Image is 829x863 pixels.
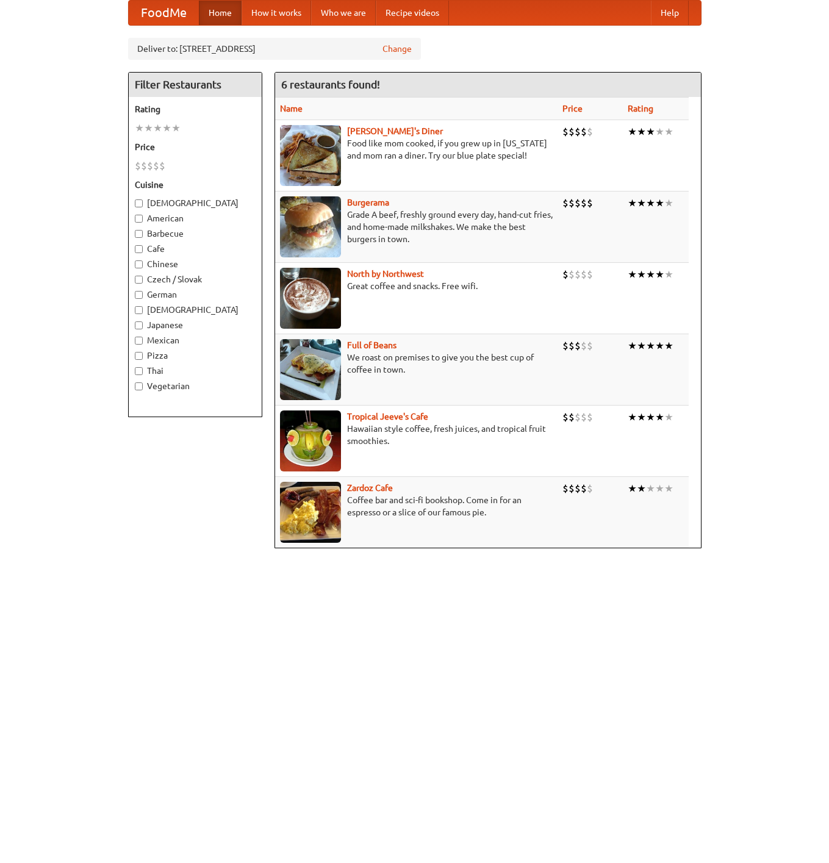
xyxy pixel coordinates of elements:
[581,125,587,138] li: $
[135,260,143,268] input: Chinese
[281,79,380,90] ng-pluralize: 6 restaurants found!
[135,159,141,173] li: $
[664,482,673,495] li: ★
[628,410,637,424] li: ★
[637,196,646,210] li: ★
[135,121,144,135] li: ★
[135,245,143,253] input: Cafe
[280,423,553,447] p: Hawaiian style coffee, fresh juices, and tropical fruit smoothies.
[144,121,153,135] li: ★
[280,494,553,518] p: Coffee bar and sci-fi bookshop. Come in for an espresso or a slice of our famous pie.
[575,482,581,495] li: $
[575,410,581,424] li: $
[135,197,256,209] label: [DEMOGRAPHIC_DATA]
[646,125,655,138] li: ★
[135,103,256,115] h5: Rating
[562,125,569,138] li: $
[135,304,256,316] label: [DEMOGRAPHIC_DATA]
[664,410,673,424] li: ★
[129,1,199,25] a: FoodMe
[581,339,587,353] li: $
[347,412,428,421] a: Tropical Jeeve's Cafe
[135,319,256,331] label: Japanese
[664,125,673,138] li: ★
[280,104,303,113] a: Name
[562,482,569,495] li: $
[141,159,147,173] li: $
[569,196,575,210] li: $
[135,243,256,255] label: Cafe
[587,125,593,138] li: $
[655,482,664,495] li: ★
[135,337,143,345] input: Mexican
[347,198,389,207] a: Burgerama
[135,230,143,238] input: Barbecue
[646,196,655,210] li: ★
[135,306,143,314] input: [DEMOGRAPHIC_DATA]
[628,196,637,210] li: ★
[646,482,655,495] li: ★
[628,482,637,495] li: ★
[347,269,424,279] b: North by Northwest
[664,196,673,210] li: ★
[569,410,575,424] li: $
[655,410,664,424] li: ★
[280,125,341,186] img: sallys.jpg
[159,159,165,173] li: $
[581,196,587,210] li: $
[135,334,256,346] label: Mexican
[382,43,412,55] a: Change
[135,382,143,390] input: Vegetarian
[135,258,256,270] label: Chinese
[562,339,569,353] li: $
[587,410,593,424] li: $
[637,410,646,424] li: ★
[581,268,587,281] li: $
[135,291,143,299] input: German
[569,339,575,353] li: $
[628,125,637,138] li: ★
[587,196,593,210] li: $
[637,339,646,353] li: ★
[562,268,569,281] li: $
[664,339,673,353] li: ★
[575,339,581,353] li: $
[135,349,256,362] label: Pizza
[646,339,655,353] li: ★
[587,268,593,281] li: $
[135,212,256,224] label: American
[628,268,637,281] li: ★
[280,268,341,329] img: north.jpg
[135,179,256,191] h5: Cuisine
[655,125,664,138] li: ★
[135,215,143,223] input: American
[655,268,664,281] li: ★
[153,121,162,135] li: ★
[569,482,575,495] li: $
[135,141,256,153] h5: Price
[280,280,553,292] p: Great coffee and snacks. Free wifi.
[562,104,583,113] a: Price
[135,352,143,360] input: Pizza
[280,482,341,543] img: zardoz.jpg
[162,121,171,135] li: ★
[347,340,397,350] b: Full of Beans
[242,1,311,25] a: How it works
[135,199,143,207] input: [DEMOGRAPHIC_DATA]
[646,410,655,424] li: ★
[280,410,341,471] img: jeeves.jpg
[199,1,242,25] a: Home
[628,104,653,113] a: Rating
[347,126,443,136] a: [PERSON_NAME]'s Diner
[651,1,689,25] a: Help
[280,209,553,245] p: Grade A beef, freshly ground every day, hand-cut fries, and home-made milkshakes. We make the bes...
[569,125,575,138] li: $
[171,121,181,135] li: ★
[655,196,664,210] li: ★
[637,482,646,495] li: ★
[147,159,153,173] li: $
[135,367,143,375] input: Thai
[129,73,262,97] h4: Filter Restaurants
